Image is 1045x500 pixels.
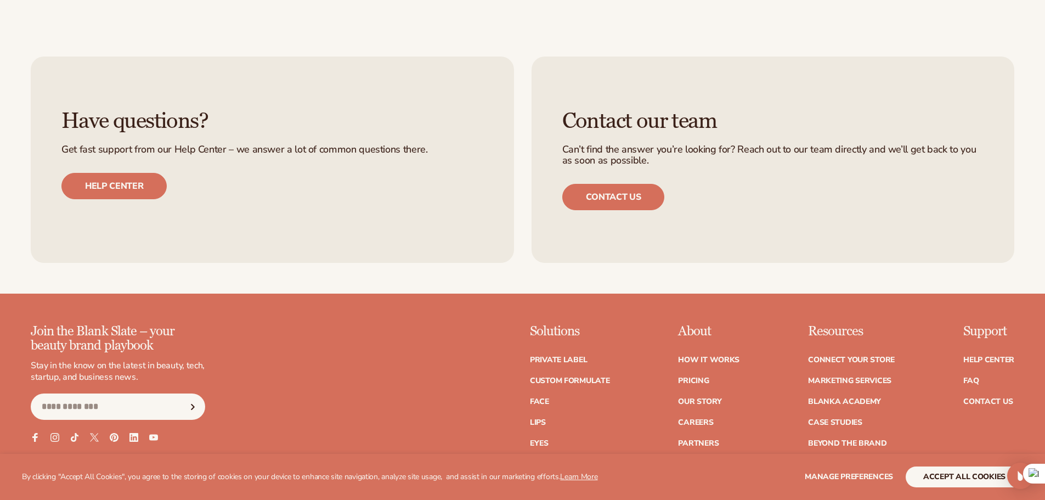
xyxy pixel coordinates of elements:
[805,467,893,487] button: Manage preferences
[31,324,205,353] p: Join the Blank Slate – your beauty brand playbook
[678,419,713,426] a: Careers
[808,356,895,364] a: Connect your store
[31,360,205,383] p: Stay in the know on the latest in beauty, tech, startup, and business news.
[530,440,549,447] a: Eyes
[906,467,1023,487] button: accept all cookies
[530,419,546,426] a: Lips
[530,398,549,406] a: Face
[530,377,610,385] a: Custom formulate
[808,324,895,339] p: Resources
[562,184,665,210] a: Contact us
[678,324,739,339] p: About
[61,144,483,155] p: Get fast support from our Help Center – we answer a lot of common questions there.
[963,324,1014,339] p: Support
[678,398,721,406] a: Our Story
[560,471,597,482] a: Learn More
[530,356,587,364] a: Private label
[61,109,483,133] h3: Have questions?
[562,109,984,133] h3: Contact our team
[808,440,887,447] a: Beyond the brand
[808,398,881,406] a: Blanka Academy
[963,377,979,385] a: FAQ
[22,473,598,482] p: By clicking "Accept All Cookies", you agree to the storing of cookies on your device to enhance s...
[678,440,719,447] a: Partners
[180,394,205,420] button: Subscribe
[1007,463,1033,489] div: Open Intercom Messenger
[808,377,891,385] a: Marketing services
[963,356,1014,364] a: Help Center
[61,173,167,199] a: Help center
[678,356,739,364] a: How It Works
[963,398,1013,406] a: Contact Us
[808,419,862,426] a: Case Studies
[678,377,709,385] a: Pricing
[530,324,610,339] p: Solutions
[562,144,984,166] p: Can’t find the answer you’re looking for? Reach out to our team directly and we’ll get back to yo...
[805,471,893,482] span: Manage preferences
